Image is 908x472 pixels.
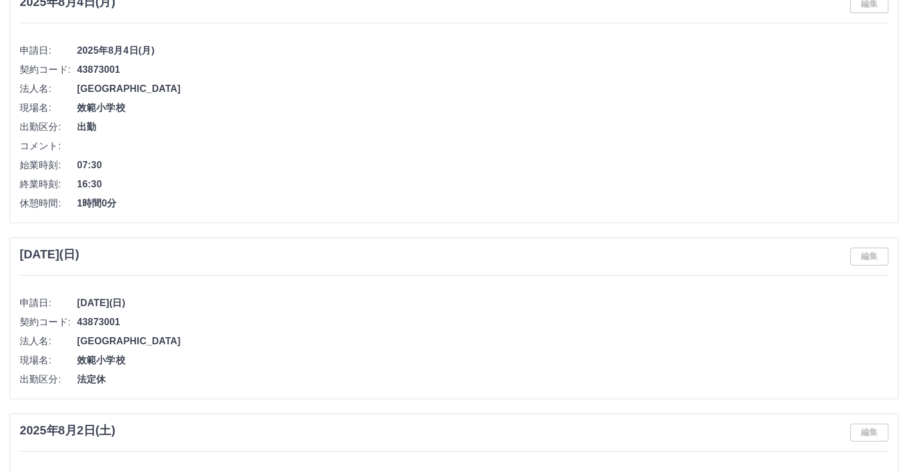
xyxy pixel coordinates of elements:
span: 休憩時間: [20,196,77,211]
span: コメント: [20,139,77,153]
h3: 2025年8月2日(土) [20,424,115,437]
span: 效範小学校 [77,353,888,368]
span: 2025年8月4日(月) [77,44,888,58]
span: 法定休 [77,372,888,387]
span: [DATE](日) [77,296,888,310]
span: 法人名: [20,82,77,96]
span: 始業時刻: [20,158,77,172]
span: 申請日: [20,44,77,58]
span: 現場名: [20,353,77,368]
h3: [DATE](日) [20,248,79,261]
span: 法人名: [20,334,77,348]
span: 07:30 [77,158,888,172]
span: 43873001 [77,315,888,329]
span: 出勤区分: [20,120,77,134]
span: 契約コード: [20,315,77,329]
span: 1時間0分 [77,196,888,211]
span: 出勤 [77,120,888,134]
span: 效範小学校 [77,101,888,115]
span: 契約コード: [20,63,77,77]
span: 現場名: [20,101,77,115]
span: 16:30 [77,177,888,192]
span: 出勤区分: [20,372,77,387]
span: 43873001 [77,63,888,77]
span: 終業時刻: [20,177,77,192]
span: [GEOGRAPHIC_DATA] [77,82,888,96]
span: [GEOGRAPHIC_DATA] [77,334,888,348]
span: 申請日: [20,296,77,310]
